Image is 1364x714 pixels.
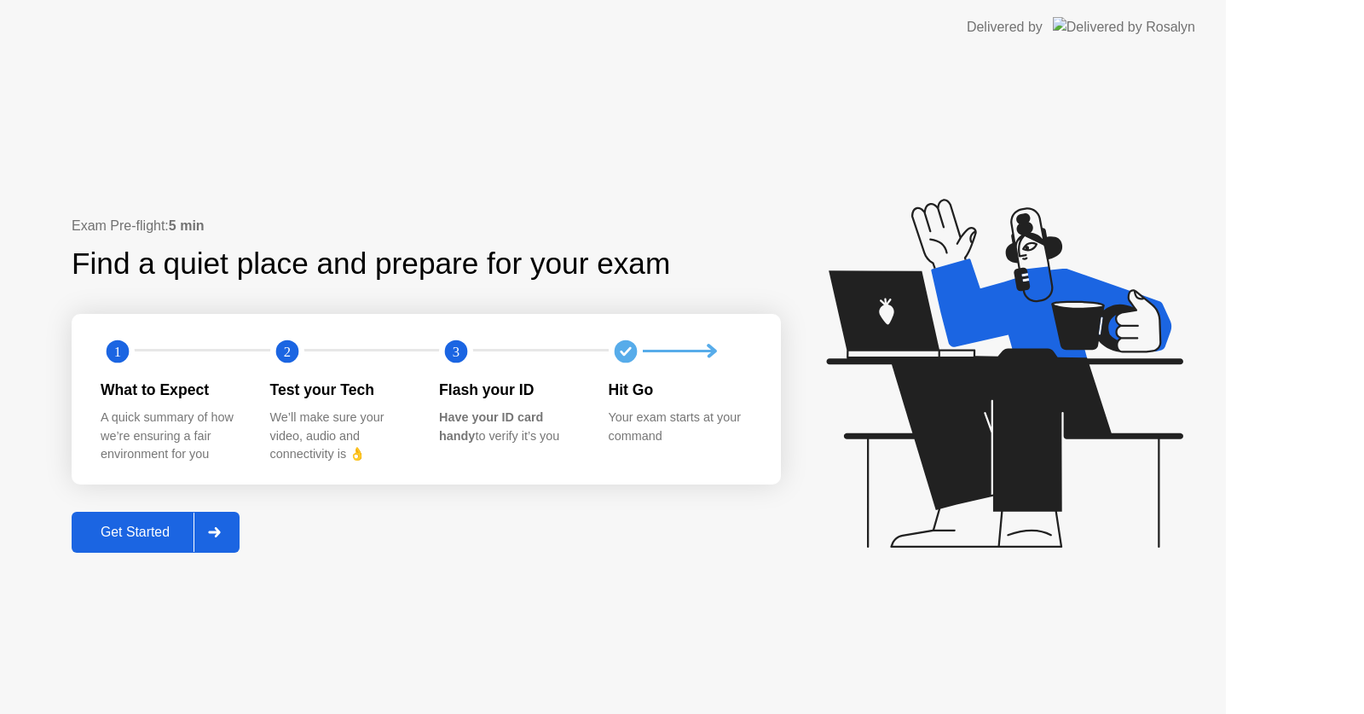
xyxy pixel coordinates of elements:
text: 2 [283,343,290,359]
div: What to Expect [101,379,243,401]
button: Get Started [72,512,240,553]
div: Hit Go [609,379,751,401]
div: Test your Tech [270,379,413,401]
div: Get Started [77,525,194,540]
div: A quick summary of how we’re ensuring a fair environment for you [101,409,243,464]
text: 1 [114,343,121,359]
div: We’ll make sure your video, audio and connectivity is 👌 [270,409,413,464]
div: Find a quiet place and prepare for your exam [72,241,673,287]
b: Have your ID card handy [439,410,543,443]
text: 3 [453,343,459,359]
div: Your exam starts at your command [609,409,751,445]
div: Flash your ID [439,379,581,401]
div: Delivered by [967,17,1043,38]
div: Exam Pre-flight: [72,216,781,236]
img: Delivered by Rosalyn [1053,17,1195,37]
b: 5 min [169,218,205,233]
div: to verify it’s you [439,409,581,445]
